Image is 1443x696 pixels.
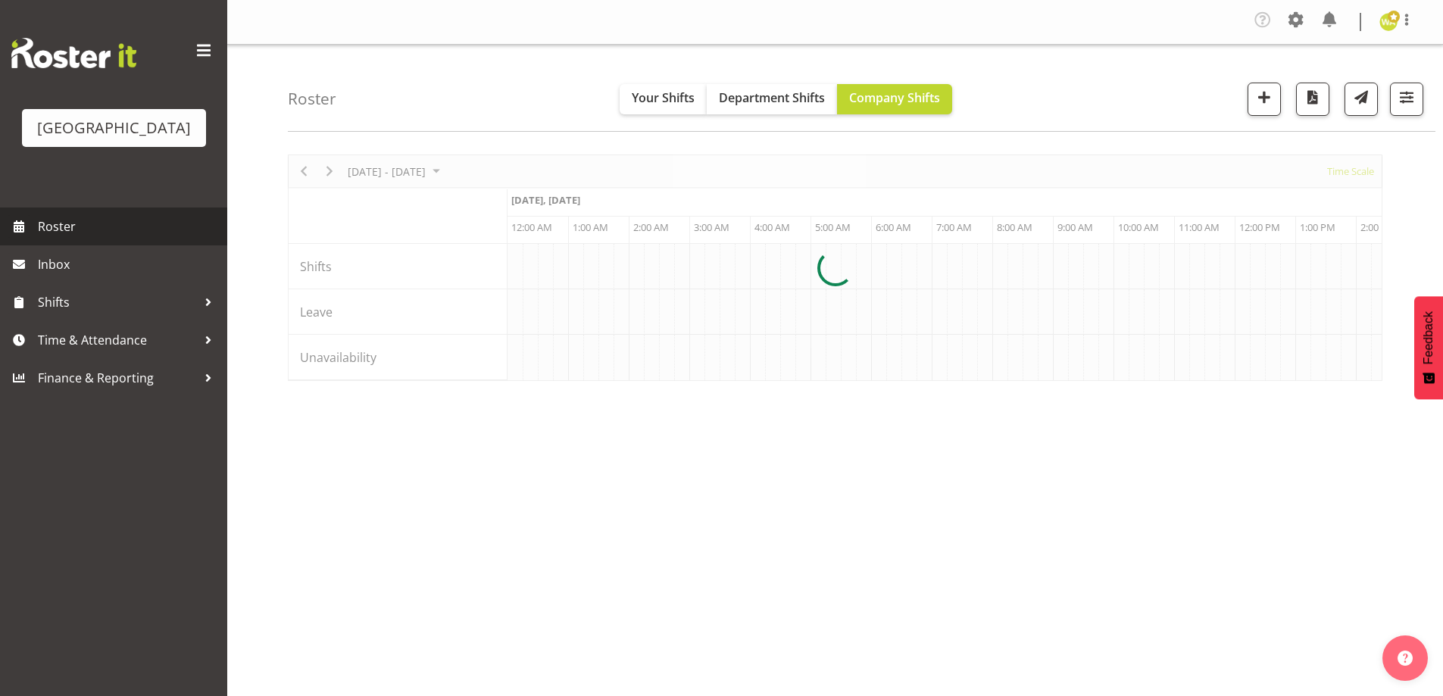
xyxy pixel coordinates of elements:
span: Time & Attendance [38,329,197,351]
button: Add a new shift [1248,83,1281,116]
span: Company Shifts [849,89,940,106]
span: Shifts [38,291,197,314]
button: Download a PDF of the roster according to the set date range. [1296,83,1329,116]
img: help-xxl-2.png [1398,651,1413,666]
h4: Roster [288,90,336,108]
button: Department Shifts [707,84,837,114]
span: Feedback [1422,311,1435,364]
span: Your Shifts [632,89,695,106]
span: Roster [38,215,220,238]
span: Finance & Reporting [38,367,197,389]
span: Department Shifts [719,89,825,106]
button: Send a list of all shifts for the selected filtered period to all rostered employees. [1345,83,1378,116]
button: Your Shifts [620,84,707,114]
button: Feedback - Show survey [1414,296,1443,399]
div: [GEOGRAPHIC_DATA] [37,117,191,139]
button: Company Shifts [837,84,952,114]
span: Inbox [38,253,220,276]
button: Filter Shifts [1390,83,1423,116]
img: wendy-auld9530.jpg [1379,13,1398,31]
img: Rosterit website logo [11,38,136,68]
